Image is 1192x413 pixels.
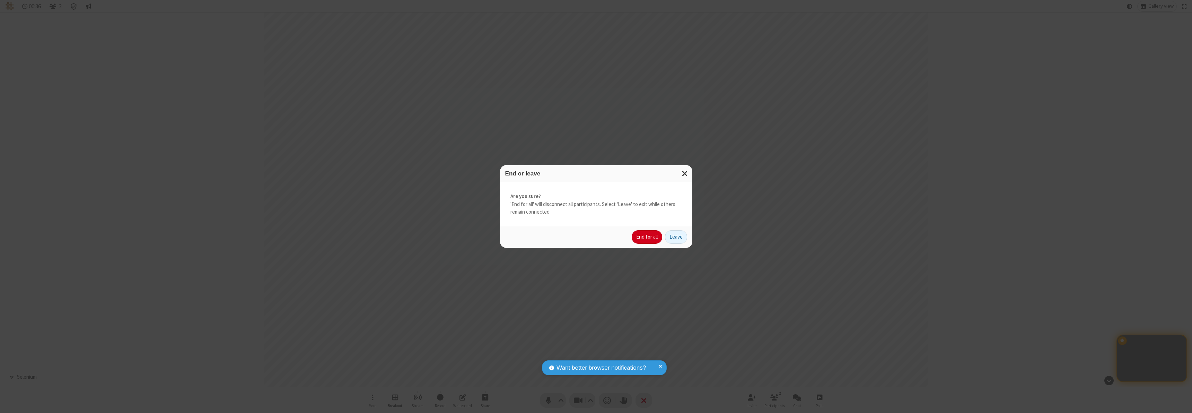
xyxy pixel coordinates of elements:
[556,363,646,372] span: Want better browser notifications?
[505,170,687,177] h3: End or leave
[665,230,687,244] button: Leave
[632,230,662,244] button: End for all
[678,165,692,182] button: Close modal
[510,192,682,200] strong: Are you sure?
[500,182,692,226] div: 'End for all' will disconnect all participants. Select 'Leave' to exit while others remain connec...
